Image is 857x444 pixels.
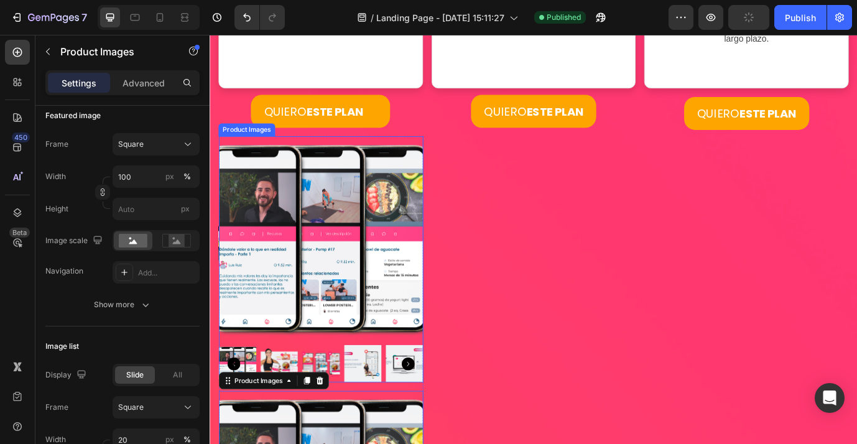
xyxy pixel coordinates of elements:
div: Beta [9,228,30,238]
button: Show more [45,294,200,316]
label: Width [45,171,66,182]
div: Show more [94,298,152,311]
p: Settings [62,76,96,90]
div: Open Intercom Messenger [815,383,845,413]
input: px [113,198,200,220]
button: Square [113,396,200,419]
p: QUIERO [316,76,430,100]
button: px [180,169,195,184]
p: Advanced [123,76,165,90]
div: Undo/Redo [234,5,285,30]
div: % [183,171,191,182]
button: % [162,169,177,184]
div: Display [45,367,89,384]
label: Frame [45,139,68,150]
span: Published [547,12,581,23]
div: Image scale [45,233,105,249]
div: px [165,171,174,182]
iframe: Design area [210,35,857,444]
div: Publish [785,11,816,24]
span: All [173,369,182,381]
div: Product Images [12,104,73,115]
p: Product Images [60,44,166,59]
button: Publish [774,5,827,30]
strong: ESTE PLAN [365,79,430,97]
div: Add... [138,267,197,279]
span: Landing Page - [DATE] 15:11:27 [376,11,504,24]
button: Carousel Next Arrow [221,372,236,387]
span: Slide [126,369,144,381]
p: 7 [81,10,87,25]
button: 7 [5,5,93,30]
div: Image list [45,341,79,352]
label: Frame [45,402,68,413]
input: px% [113,165,200,188]
span: / [371,11,374,24]
strong: ESTE PLAN [611,81,676,99]
div: 450 [12,132,30,142]
span: Square [118,139,144,150]
button: Square [113,133,200,155]
button: <p>QUIERO<strong> ESTE PLAN</strong></p> [547,72,691,110]
div: Product Images [25,393,86,404]
p: QUIERO [562,79,676,103]
span: Square [118,402,144,413]
div: Featured image [45,110,101,121]
label: Height [45,203,68,215]
button: <p>QUIERO<strong> ESTE PLAN</strong></p> [301,69,445,108]
div: Navigation [45,266,83,277]
span: px [181,204,190,213]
